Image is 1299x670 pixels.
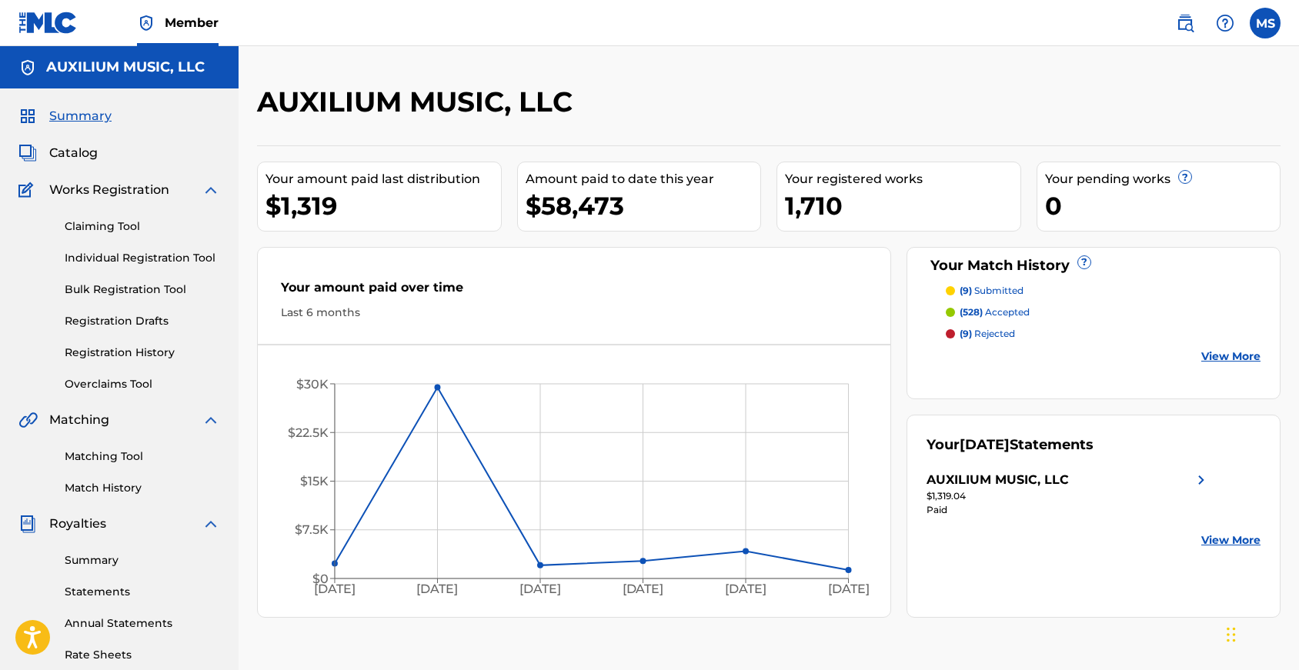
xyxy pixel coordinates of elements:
div: Paid [927,503,1211,517]
a: Match History [65,480,220,496]
div: Your Match History [927,255,1261,276]
div: Your amount paid over time [281,278,867,305]
p: accepted [960,305,1030,319]
img: Catalog [18,144,37,162]
img: expand [202,181,220,199]
span: Royalties [49,515,106,533]
span: Member [165,14,219,32]
tspan: [DATE] [725,582,766,597]
img: Top Rightsholder [137,14,155,32]
div: AUXILIUM MUSIC, LLC [927,471,1069,489]
img: Works Registration [18,181,38,199]
img: right chevron icon [1192,471,1211,489]
tspan: [DATE] [623,582,664,597]
div: Your Statements [927,435,1094,455]
a: Statements [65,584,220,600]
a: View More [1201,348,1261,365]
a: Overclaims Tool [65,376,220,392]
span: (9) [960,328,972,339]
a: Annual Statements [65,615,220,632]
h2: AUXILIUM MUSIC, LLC [257,85,580,119]
div: $58,473 [526,188,761,223]
img: search [1176,14,1194,32]
img: Summary [18,107,37,125]
div: Your pending works [1045,170,1281,188]
a: SummarySummary [18,107,112,125]
a: Registration Drafts [65,313,220,329]
img: expand [202,411,220,429]
span: Matching [49,411,109,429]
tspan: $7.5K [295,523,329,538]
tspan: [DATE] [314,582,356,597]
img: Matching [18,411,38,429]
a: AUXILIUM MUSIC, LLCright chevron icon$1,319.04Paid [927,471,1211,517]
span: [DATE] [960,436,1010,453]
a: Claiming Tool [65,218,220,235]
div: User Menu [1250,8,1281,38]
a: View More [1201,532,1261,548]
div: Last 6 months [281,305,867,321]
p: submitted [960,284,1024,298]
img: Royalties [18,515,37,533]
a: Public Search [1170,8,1200,38]
tspan: [DATE] [417,582,459,597]
div: Help [1210,8,1241,38]
tspan: $30K [296,377,329,392]
span: ? [1078,256,1090,268]
span: Summary [49,107,112,125]
tspan: $0 [312,572,329,586]
tspan: $22.5K [288,425,329,440]
img: Accounts [18,58,37,77]
iframe: Resource Center [1257,429,1299,562]
span: Works Registration [49,181,169,199]
a: CatalogCatalog [18,144,98,162]
img: MLC Logo [18,12,78,34]
a: Registration History [65,345,220,361]
div: Your registered works [785,170,1020,188]
tspan: $15K [300,474,329,488]
a: Bulk Registration Tool [65,282,220,298]
span: (9) [960,285,972,296]
a: (528) accepted [946,305,1261,319]
div: Your amount paid last distribution [265,170,501,188]
a: Summary [65,552,220,568]
span: ? [1179,171,1191,183]
div: 1,710 [785,188,1020,223]
div: $1,319.04 [927,489,1211,503]
h5: AUXILIUM MUSIC, LLC [46,58,205,76]
div: Drag [1227,612,1236,658]
div: Amount paid to date this year [526,170,761,188]
tspan: [DATE] [828,582,870,597]
div: $1,319 [265,188,501,223]
div: 0 [1045,188,1281,223]
tspan: [DATE] [519,582,561,597]
a: (9) rejected [946,327,1261,341]
img: help [1216,14,1234,32]
a: Rate Sheets [65,647,220,663]
span: Catalog [49,144,98,162]
a: Individual Registration Tool [65,250,220,266]
p: rejected [960,327,1015,341]
img: expand [202,515,220,533]
iframe: Chat Widget [1222,596,1299,670]
a: (9) submitted [946,284,1261,298]
span: (528) [960,306,983,318]
a: Matching Tool [65,448,220,465]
